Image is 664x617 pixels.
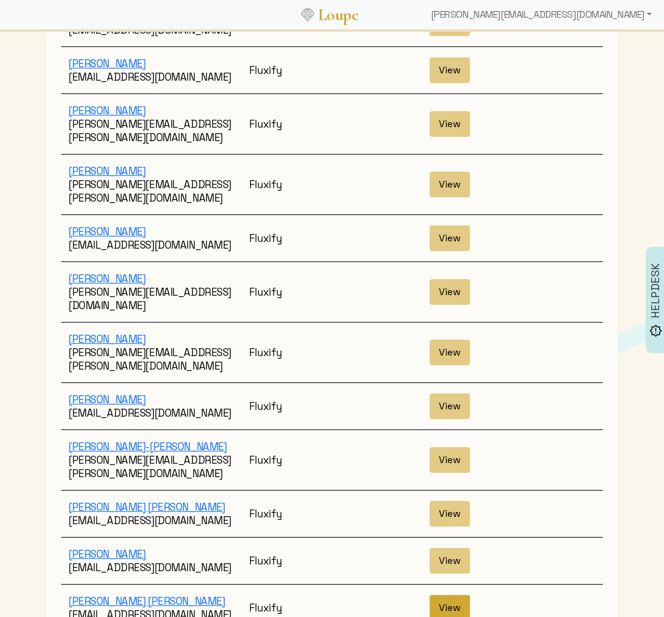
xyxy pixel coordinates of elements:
[430,548,470,574] button: View
[426,2,657,27] div: [PERSON_NAME][EMAIL_ADDRESS][DOMAIN_NAME]
[61,547,242,574] div: [EMAIL_ADDRESS][DOMAIN_NAME]
[242,453,422,467] div: Fluxify
[242,601,422,615] div: Fluxify
[68,594,225,608] a: [PERSON_NAME] [PERSON_NAME]
[61,164,242,205] div: [PERSON_NAME][EMAIL_ADDRESS][PERSON_NAME][DOMAIN_NAME]
[68,57,145,70] a: [PERSON_NAME]
[242,64,422,77] div: Fluxify
[61,332,242,373] div: [PERSON_NAME][EMAIL_ADDRESS][PERSON_NAME][DOMAIN_NAME]
[301,9,314,21] img: Loupe Logo
[430,501,470,527] button: View
[242,178,422,191] div: Fluxify
[242,554,422,568] div: Fluxify
[242,117,422,131] div: Fluxify
[649,324,662,337] img: brightness_alert_FILL0_wght500_GRAD0_ops.svg
[61,104,242,144] div: [PERSON_NAME][EMAIL_ADDRESS][PERSON_NAME][DOMAIN_NAME]
[68,332,145,346] a: [PERSON_NAME]
[68,272,145,285] a: [PERSON_NAME]
[430,279,470,305] button: View
[68,225,145,238] a: [PERSON_NAME]
[242,400,422,413] div: Fluxify
[61,393,242,420] div: [EMAIL_ADDRESS][DOMAIN_NAME]
[68,393,145,406] a: [PERSON_NAME]
[68,440,226,453] a: [PERSON_NAME]-[PERSON_NAME]
[61,440,242,480] div: [PERSON_NAME][EMAIL_ADDRESS][PERSON_NAME][DOMAIN_NAME]
[61,57,242,84] div: [EMAIL_ADDRESS][DOMAIN_NAME]
[430,447,470,473] button: View
[61,272,242,312] div: [PERSON_NAME][EMAIL_ADDRESS][DOMAIN_NAME]
[68,547,145,561] a: [PERSON_NAME]
[242,232,422,245] div: Fluxify
[68,500,225,514] a: [PERSON_NAME] [PERSON_NAME]
[61,500,242,527] div: [EMAIL_ADDRESS][DOMAIN_NAME]
[314,4,363,26] a: Loupe
[242,285,422,299] div: Fluxify
[68,104,145,117] a: [PERSON_NAME]
[430,172,470,197] button: View
[430,57,470,83] button: View
[242,346,422,359] div: Fluxify
[242,507,422,520] div: Fluxify
[430,225,470,251] button: View
[61,225,242,252] div: [EMAIL_ADDRESS][DOMAIN_NAME]
[430,393,470,419] button: View
[430,111,470,137] button: View
[68,164,145,178] a: [PERSON_NAME]
[430,340,470,365] button: View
